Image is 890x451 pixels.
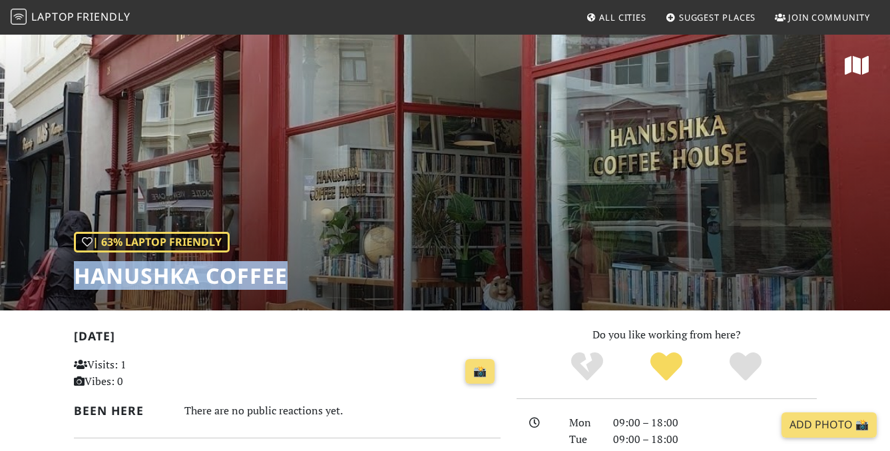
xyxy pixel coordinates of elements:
[74,329,501,348] h2: [DATE]
[599,11,646,23] span: All Cities
[465,359,495,384] a: 📸
[548,350,627,384] div: No
[605,414,825,432] div: 09:00 – 18:00
[74,356,206,390] p: Visits: 1 Vibes: 0
[660,5,762,29] a: Suggest Places
[11,9,27,25] img: LaptopFriendly
[580,5,652,29] a: All Cities
[627,350,706,384] div: Yes
[517,326,817,344] p: Do you like working from here?
[74,232,230,253] div: | 63% Laptop Friendly
[561,431,605,448] div: Tue
[77,9,130,24] span: Friendly
[605,431,825,448] div: 09:00 – 18:00
[11,6,130,29] a: LaptopFriendly LaptopFriendly
[184,401,501,420] div: There are no public reactions yet.
[74,263,288,288] h1: Hanushka Coffee
[788,11,870,23] span: Join Community
[679,11,756,23] span: Suggest Places
[561,414,605,432] div: Mon
[74,404,168,418] h2: Been here
[770,5,875,29] a: Join Community
[31,9,75,24] span: Laptop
